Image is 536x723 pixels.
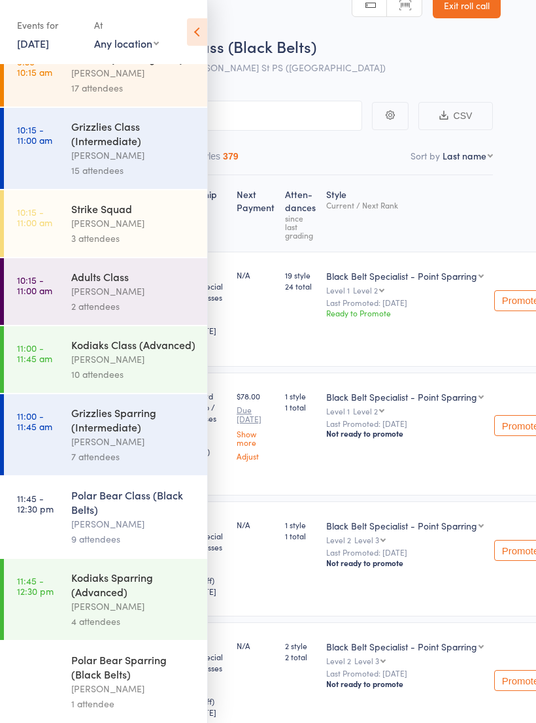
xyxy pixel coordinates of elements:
a: 11:45 -12:30 pmKodiaks Sparring (Advanced)[PERSON_NAME]4 attendees [4,559,207,640]
div: 17 attendees [71,80,196,95]
div: Strike Squad [71,201,196,216]
span: 1 style [285,390,316,401]
a: 11:00 -11:45 amKodiaks Class (Advanced)[PERSON_NAME]10 attendees [4,326,207,393]
div: Level 1 [326,286,484,294]
div: Current / Next Rank [326,201,484,209]
div: 2 attendees [71,299,196,314]
div: [PERSON_NAME] [71,216,196,231]
a: [DATE] [17,36,49,50]
small: Due [DATE] [237,405,275,424]
div: [PERSON_NAME] [71,434,196,449]
div: [PERSON_NAME] [71,352,196,367]
div: Adults Class [71,269,196,284]
button: CSV [418,102,493,130]
time: 10:15 - 11:00 am [17,275,52,295]
time: 11:00 - 11:45 am [17,411,52,431]
a: Show more [237,429,275,446]
small: Last Promoted: [DATE] [326,669,484,678]
div: Level 3 [354,535,379,544]
div: Events for [17,14,81,36]
div: Black Belt Specialist - Point Sparring [326,519,477,532]
div: Black Belt Specialist - Point Sparring [326,640,477,653]
div: Level 1 [326,407,484,415]
span: 24 total [285,280,316,292]
div: Atten­dances [280,181,321,246]
div: 7 attendees [71,449,196,464]
div: Not ready to promote [326,558,484,568]
div: Kodiaks Class (Advanced) [71,337,196,352]
div: At [94,14,159,36]
time: 10:15 - 11:00 am [17,207,52,227]
div: Not ready to promote [326,428,484,439]
a: 11:00 -11:45 amGrizzlies Sparring (Intermediate)[PERSON_NAME]7 attendees [4,394,207,475]
div: Grizzlies Class (Intermediate) [71,119,196,148]
div: Level 2 [326,535,484,544]
span: 19 style [285,269,316,280]
time: 9:30 - 10:15 am [17,56,52,77]
div: Black Belt Specialist - Point Sparring [326,390,477,403]
span: 1 style [285,519,316,530]
div: Last name [443,149,486,162]
a: 10:15 -11:00 amAdults Class[PERSON_NAME]2 attendees [4,258,207,325]
a: 10:15 -11:00 amStrike Squad[PERSON_NAME]3 attendees [4,190,207,257]
div: 9 attendees [71,531,196,546]
div: 379 [223,151,238,161]
div: 4 attendees [71,614,196,629]
small: Last Promoted: [DATE] [326,419,484,428]
div: [PERSON_NAME] [71,148,196,163]
small: Last Promoted: [DATE] [326,548,484,557]
div: [PERSON_NAME] [71,599,196,614]
small: Last Promoted: [DATE] [326,298,484,307]
a: Adjust [237,452,275,460]
div: Any location [94,36,159,50]
time: 11:00 - 11:45 am [17,343,52,363]
div: N/A [237,640,275,651]
div: Grizzlies Sparring (Intermediate) [71,405,196,434]
span: 2 total [285,651,316,662]
div: Black Belt Specialist - Point Sparring [326,269,477,282]
div: Level 2 [353,407,378,415]
div: 15 attendees [71,163,196,178]
div: Not ready to promote [326,679,484,689]
span: [PERSON_NAME] St PS ([GEOGRAPHIC_DATA]) [186,61,386,74]
label: Sort by [410,149,440,162]
div: since last grading [285,214,316,239]
span: 1 total [285,530,316,541]
time: 10:15 - 11:00 am [17,124,52,145]
time: 12:30 - 1:15 pm [17,658,48,679]
div: Polar Bear Sparring (Black Belts) [71,652,196,681]
a: 10:15 -11:00 amGrizzlies Class (Intermediate)[PERSON_NAME]15 attendees [4,108,207,189]
time: 11:45 - 12:30 pm [17,575,54,596]
div: Kodiaks Sparring (Advanced) [71,570,196,599]
a: 12:30 -1:15 pmPolar Bear Sparring (Black Belts)[PERSON_NAME]1 attendee [4,641,207,722]
div: Next Payment [231,181,280,246]
div: N/A [237,269,275,280]
div: [PERSON_NAME] [71,65,196,80]
div: [PERSON_NAME] [71,516,196,531]
div: Level 2 [326,656,484,665]
div: $78.00 [237,390,275,460]
div: Level 3 [354,656,379,665]
div: Polar Bear Class (Black Belts) [71,488,196,516]
div: 10 attendees [71,367,196,382]
div: [PERSON_NAME] [71,681,196,696]
span: Polar Bear Class (Black Belts) [106,35,316,57]
div: 1 attendee [71,696,196,711]
span: 1 total [285,401,316,412]
div: Ready to Promote [326,307,484,318]
div: Level 2 [353,286,378,294]
a: 11:45 -12:30 pmPolar Bear Class (Black Belts)[PERSON_NAME]9 attendees [4,477,207,558]
div: 3 attendees [71,231,196,246]
time: 11:45 - 12:30 pm [17,493,54,514]
div: [PERSON_NAME] [71,284,196,299]
a: 9:30 -10:15 amPandas (Kids Beginner)[PERSON_NAME]17 attendees [4,40,207,107]
div: N/A [237,519,275,530]
div: Style [321,181,489,246]
span: 2 style [285,640,316,651]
